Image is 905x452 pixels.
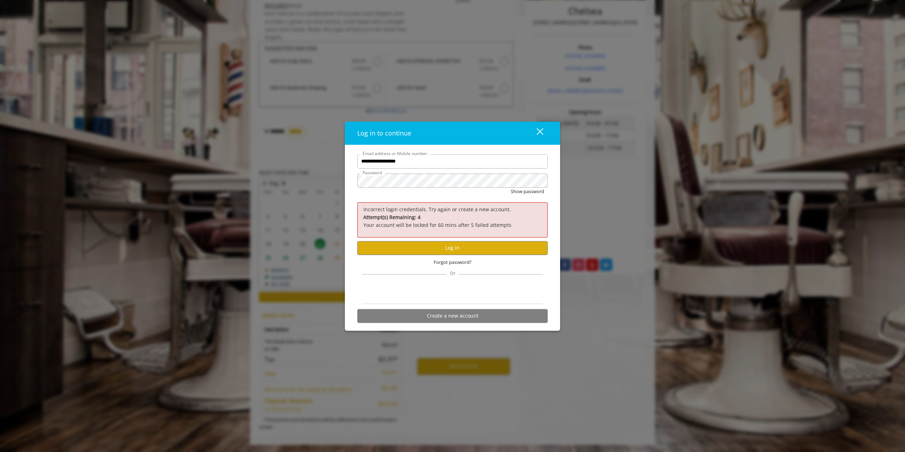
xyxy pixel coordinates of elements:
[529,128,543,138] div: close dialog
[359,150,431,157] label: Email address or Mobile number
[357,309,548,323] button: Create a new account
[363,213,542,229] p: Your account will be locked for 60 mins after 5 failed attempts
[359,169,385,176] label: Password
[357,241,548,255] button: Log in
[363,206,511,212] span: Incorrect login credentials. Try again or create a new account.
[434,259,472,266] span: Forgot password?
[446,270,459,276] span: Or
[357,154,548,169] input: Email address or Mobile number
[363,214,421,220] b: Attempt(s) Remaining: 4
[524,126,548,140] button: close dialog
[511,188,544,195] button: Show password
[357,174,548,188] input: Password
[417,284,489,299] iframe: Sign in with Google Button
[357,129,411,137] span: Log in to continue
